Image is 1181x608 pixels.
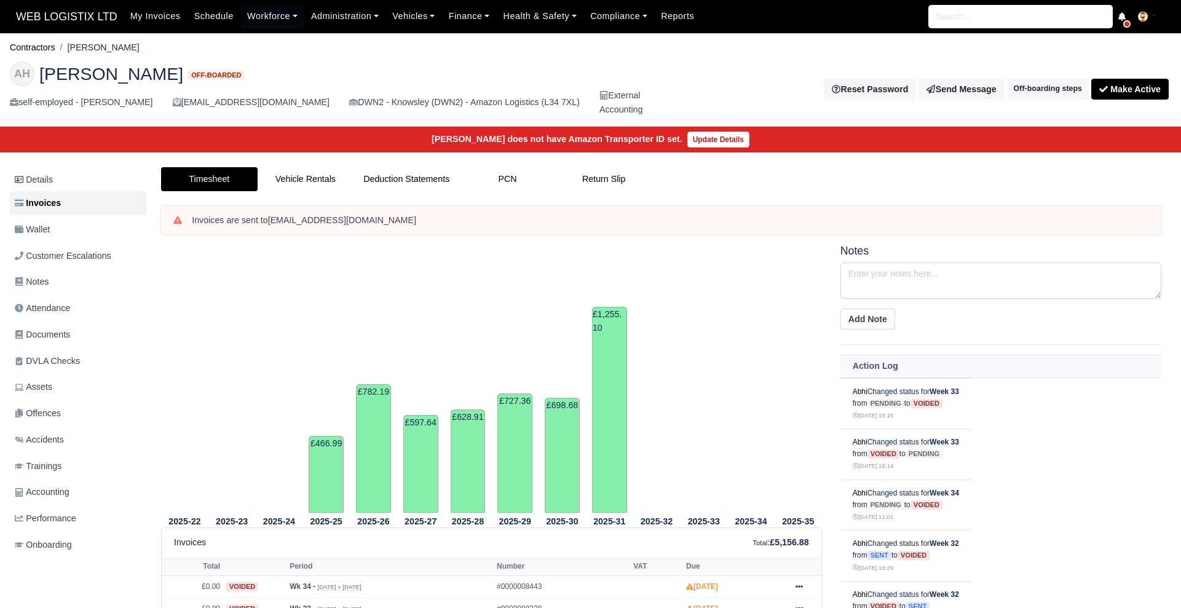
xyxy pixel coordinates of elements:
span: Accounting [15,485,69,499]
span: Trainings [15,459,61,473]
span: Attendance [15,301,70,315]
th: Period [286,558,494,576]
span: voided [898,551,930,560]
span: Notes [15,275,49,289]
th: 2025-22 [161,513,208,528]
button: Make Active [1091,79,1169,100]
a: Return Slip [556,167,652,191]
a: Details [10,168,146,191]
a: Attendance [10,296,146,320]
small: [DATE] 11:01 [853,513,893,520]
td: £466.99 [309,436,344,513]
th: Due [683,558,784,576]
a: Vehicle Rentals [258,167,354,191]
th: 2025-23 [208,513,256,528]
a: Offences [10,401,146,425]
div: Ali Hawass [1,52,1180,127]
th: 2025-30 [539,513,586,528]
a: My Invoices [124,4,188,28]
a: Vehicles [385,4,442,28]
td: #0000008443 [494,576,630,598]
button: Off-boarding steps [1007,79,1089,100]
small: [DATE] 16:14 [853,462,893,469]
a: Onboarding [10,533,146,557]
a: Accounting [10,480,146,504]
a: Abhi [853,539,867,548]
div: AH [10,61,34,86]
th: 2025-25 [302,513,350,528]
a: PCN [459,167,556,191]
a: Abhi [853,489,867,497]
th: Total [162,558,223,576]
span: voided [867,449,899,459]
span: DVLA Checks [15,354,80,368]
a: Abhi [853,387,867,396]
th: Number [494,558,630,576]
th: 2025-34 [727,513,775,528]
a: Contractors [10,42,55,52]
strong: [DATE] [686,582,718,591]
th: 2025-35 [775,513,822,528]
div: Invoices are sent to [192,215,1149,227]
th: 2025-24 [256,513,303,528]
input: Search... [928,5,1113,28]
small: Total [752,539,767,547]
td: £1,255.10 [592,307,627,513]
iframe: Chat Widget [960,466,1181,608]
a: Update Details [687,132,749,148]
div: DWN2 - Knowsley (DWN2) - Amazon Logistics (L34 7XL) [349,95,580,109]
a: Workforce [240,4,304,28]
a: Trainings [10,454,146,478]
strong: [EMAIL_ADDRESS][DOMAIN_NAME] [268,215,416,225]
a: DVLA Checks [10,349,146,373]
a: Wallet [10,218,146,242]
span: Invoices [15,196,61,210]
a: Reports [654,4,701,28]
span: Onboarding [15,538,72,552]
td: £628.91 [451,409,486,513]
div: External Accounting [599,89,642,117]
th: Action Log [840,355,1161,377]
small: [DATE] 16:15 [853,412,893,419]
h5: Notes [840,245,1161,258]
th: 2025-32 [633,513,681,528]
a: Deduction Statements [354,167,459,191]
h6: Invoices [174,537,206,548]
strong: Week 32 [930,590,959,599]
strong: Week 32 [930,539,959,548]
small: [DATE] » [DATE] [317,583,361,591]
span: pending [906,449,942,459]
span: Offences [15,406,61,420]
span: pending [867,399,904,408]
a: Schedule [188,4,240,28]
span: voided [910,399,942,408]
li: [PERSON_NAME] [55,41,140,55]
a: Performance [10,507,146,531]
span: Documents [15,328,70,342]
span: pending [867,500,904,510]
span: [PERSON_NAME] [39,65,183,82]
td: Changed status for from to [840,429,971,480]
th: 2025-27 [397,513,444,528]
button: Reset Password [824,79,916,100]
span: Wallet [15,223,50,237]
span: WEB LOGISTIX LTD [10,4,124,29]
a: Invoices [10,191,146,215]
a: Assets [10,375,146,399]
a: Accidents [10,428,146,452]
span: Off-boarded [188,71,244,80]
a: Finance [442,4,497,28]
strong: Week 33 [930,438,959,446]
small: [DATE] 18:29 [853,564,893,571]
strong: Wk 34 - [290,582,315,591]
td: Changed status for from to [840,378,971,429]
span: Customer Escalations [15,249,111,263]
td: Changed status for from to [840,480,971,531]
span: Performance [15,511,76,526]
a: Abhi [853,590,867,599]
a: Administration [304,4,385,28]
a: WEB LOGISTIX LTD [10,5,124,29]
strong: £5,156.88 [770,537,808,547]
td: £698.68 [545,398,580,513]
